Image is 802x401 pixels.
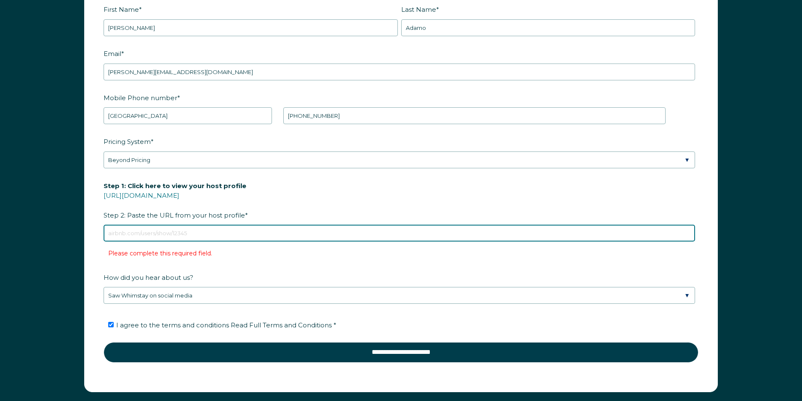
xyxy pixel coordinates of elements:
span: How did you hear about us? [104,271,193,284]
span: Last Name [401,3,436,16]
span: Email [104,47,121,60]
span: Read Full Terms and Conditions [231,321,332,329]
label: Please complete this required field. [108,250,212,257]
span: I agree to the terms and conditions [116,321,336,329]
span: Pricing System [104,135,151,148]
span: Step 2: Paste the URL from your host profile [104,179,246,222]
a: Read Full Terms and Conditions [229,321,333,329]
span: Step 1: Click here to view your host profile [104,179,246,192]
span: First Name [104,3,139,16]
input: I agree to the terms and conditions Read Full Terms and Conditions * [108,322,114,327]
input: airbnb.com/users/show/12345 [104,225,695,242]
span: Mobile Phone number [104,91,177,104]
a: [URL][DOMAIN_NAME] [104,191,179,199]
